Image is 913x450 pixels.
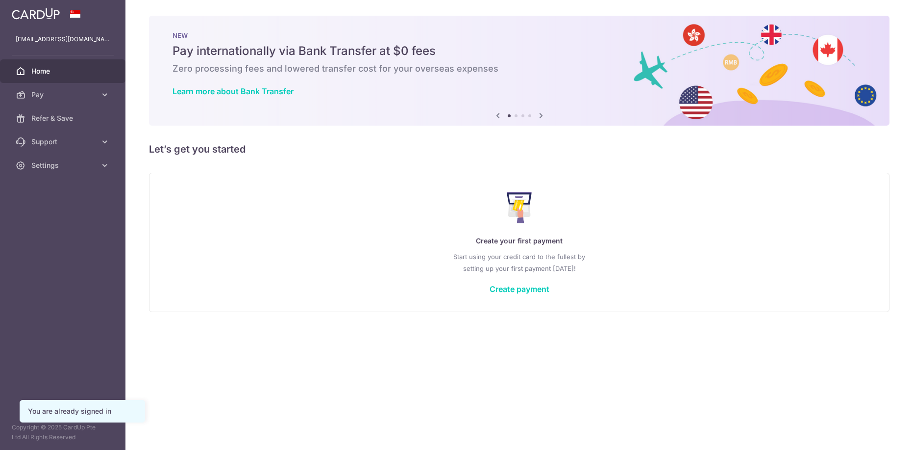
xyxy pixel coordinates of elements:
span: Settings [31,160,96,170]
h6: Zero processing fees and lowered transfer cost for your overseas expenses [173,63,866,75]
img: Bank transfer banner [149,16,889,126]
p: [EMAIL_ADDRESS][DOMAIN_NAME] [16,34,110,44]
a: Learn more about Bank Transfer [173,86,294,96]
span: Pay [31,90,96,100]
img: Make Payment [507,192,532,223]
h5: Let’s get you started [149,141,889,157]
span: Refer & Save [31,113,96,123]
h5: Pay internationally via Bank Transfer at $0 fees [173,43,866,59]
span: Support [31,137,96,147]
p: Create your first payment [169,235,869,247]
div: You are already signed in [28,406,137,416]
img: CardUp [12,8,60,20]
p: Start using your credit card to the fullest by setting up your first payment [DATE]! [169,251,869,274]
span: Home [31,66,96,76]
p: NEW [173,31,866,39]
a: Create payment [490,284,549,294]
